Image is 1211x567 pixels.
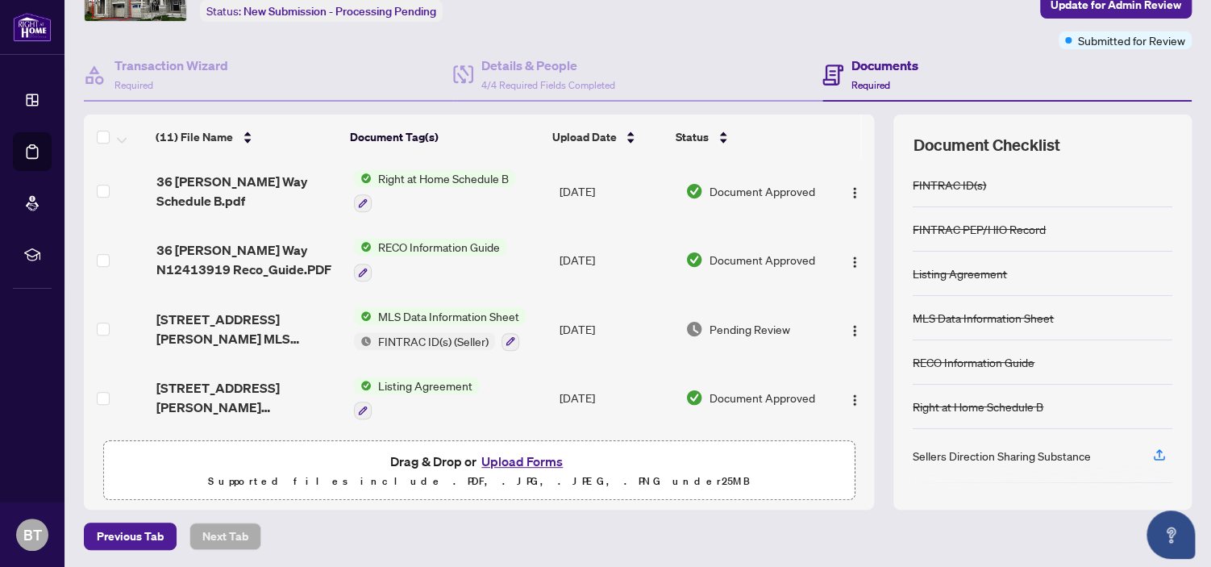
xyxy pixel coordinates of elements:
button: Previous Tab [84,523,177,550]
img: Logo [848,394,861,406]
span: Document Approved [710,251,815,269]
th: Status [669,115,819,160]
div: Right at Home Schedule B [913,398,1043,415]
button: Status IconMLS Data Information SheetStatus IconFINTRAC ID(s) (Seller) [354,307,526,351]
img: Status Icon [354,238,372,256]
span: Drag & Drop orUpload FormsSupported files include .PDF, .JPG, .JPEG, .PNG under25MB [104,441,854,501]
button: Logo [842,247,868,273]
th: (11) File Name [149,115,343,160]
button: Next Tab [189,523,261,550]
button: Status IconListing Agreement [354,377,479,420]
span: BT [23,523,42,546]
span: Required [851,79,890,91]
td: [DATE] [553,225,679,294]
span: 36 [PERSON_NAME] Way N12413919 Reco_Guide.PDF [156,240,341,279]
img: Document Status [685,182,703,200]
td: [DATE] [553,364,679,433]
h4: Details & People [481,56,615,75]
img: Document Status [685,320,703,338]
span: MLS Data Information Sheet [372,307,526,325]
button: Status IconRECO Information Guide [354,238,506,281]
button: Logo [842,178,868,204]
td: [DATE] [553,294,679,364]
span: RECO Information Guide [372,238,506,256]
span: [STREET_ADDRESS][PERSON_NAME] MLS Data.pdf [156,310,341,348]
div: Listing Agreement [913,265,1007,282]
img: Status Icon [354,332,372,350]
img: logo [13,12,52,42]
p: Supported files include .PDF, .JPG, .JPEG, .PNG under 25 MB [114,472,844,491]
button: Open asap [1146,511,1195,559]
span: Right at Home Schedule B [372,169,515,187]
span: FINTRAC ID(s) (Seller) [372,332,495,350]
img: Logo [848,186,861,199]
button: Logo [842,316,868,342]
img: Logo [848,256,861,269]
span: 36 [PERSON_NAME] Way Schedule B.pdf [156,172,341,211]
button: Status IconRight at Home Schedule B [354,169,515,213]
img: Document Status [685,251,703,269]
span: Required [114,79,153,91]
span: Upload Date [551,128,616,146]
img: Status Icon [354,169,372,187]
h4: Transaction Wizard [114,56,228,75]
span: Document Approved [710,182,815,200]
div: FINTRAC ID(s) [913,176,986,194]
img: Document Status [685,389,703,406]
button: Logo [842,385,868,411]
span: Document Approved [710,389,815,406]
img: Status Icon [354,377,372,394]
span: 4/4 Required Fields Completed [481,79,615,91]
td: [DATE] [553,156,679,226]
span: Previous Tab [97,523,164,549]
div: MLS Data Information Sheet [913,309,1054,327]
img: Status Icon [354,307,372,325]
span: New Submission - Processing Pending [243,4,436,19]
span: Pending Review [710,320,790,338]
button: Upload Forms [476,451,568,472]
div: RECO Information Guide [913,353,1034,371]
th: Document Tag(s) [343,115,545,160]
span: Document Checklist [913,134,1059,156]
span: Drag & Drop or [390,451,568,472]
span: Status [676,128,709,146]
th: Upload Date [545,115,668,160]
img: Logo [848,324,861,337]
div: FINTRAC PEP/HIO Record [913,220,1046,238]
span: Listing Agreement [372,377,479,394]
span: Submitted for Review [1078,31,1185,49]
span: (11) File Name [156,128,233,146]
h4: Documents [851,56,918,75]
div: Sellers Direction Sharing Substance [913,447,1091,465]
span: [STREET_ADDRESS][PERSON_NAME] Listing_Agreement.PDF [156,378,341,417]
